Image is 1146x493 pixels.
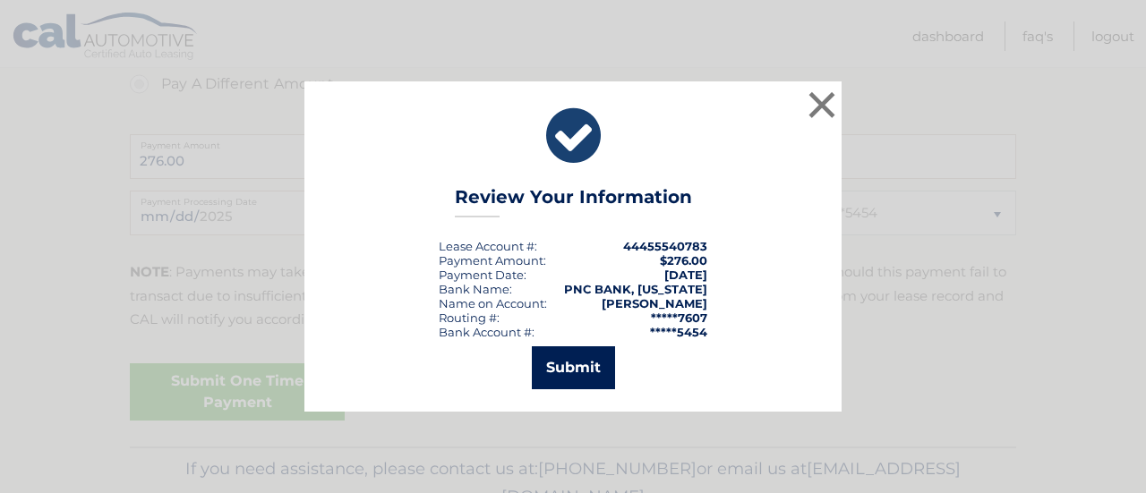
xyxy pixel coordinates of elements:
strong: PNC BANK, [US_STATE] [564,282,707,296]
div: Lease Account #: [439,239,537,253]
span: [DATE] [664,268,707,282]
button: × [804,87,840,123]
div: Name on Account: [439,296,547,310]
div: Bank Name: [439,282,512,296]
div: Routing #: [439,310,500,325]
strong: 44455540783 [623,239,707,253]
div: Bank Account #: [439,325,535,339]
div: Payment Amount: [439,253,546,268]
strong: [PERSON_NAME] [602,296,707,310]
div: : [439,268,526,282]
span: $276.00 [660,253,707,268]
span: Payment Date [439,268,524,282]
h3: Review Your Information [455,186,692,217]
button: Submit [532,346,615,389]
